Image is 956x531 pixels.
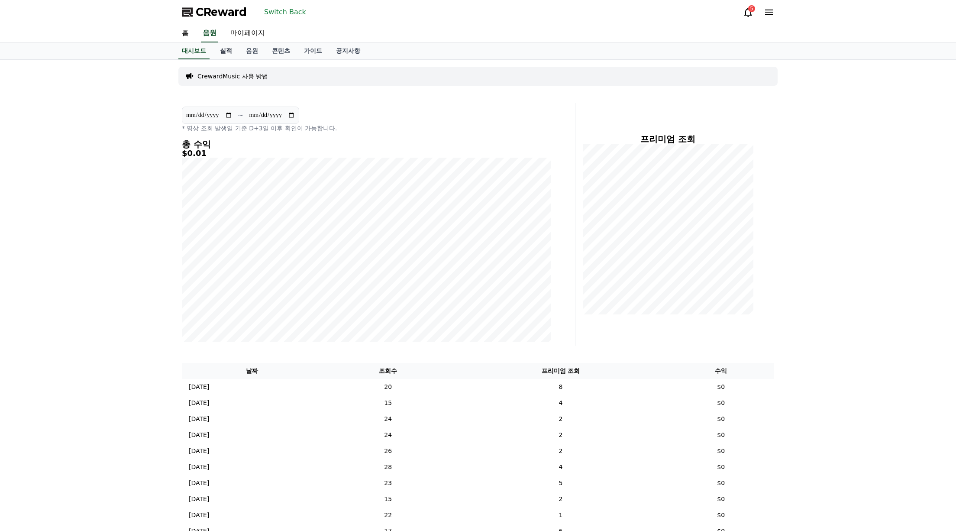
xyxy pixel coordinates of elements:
[582,134,753,144] h4: 프리미엄 조회
[189,495,209,504] p: [DATE]
[323,507,454,523] td: 22
[668,443,774,459] td: $0
[261,5,310,19] button: Switch Back
[668,491,774,507] td: $0
[175,24,196,42] a: 홈
[668,427,774,443] td: $0
[668,395,774,411] td: $0
[743,7,753,17] a: 5
[668,363,774,379] th: 수익
[189,463,209,472] p: [DATE]
[238,110,243,120] p: ~
[182,124,551,133] p: * 영상 조회 발생일 기준 D+3일 이후 확인이 가능합니다.
[454,459,668,475] td: 4
[323,427,454,443] td: 24
[454,395,668,411] td: 4
[189,398,209,408] p: [DATE]
[265,43,297,59] a: 콘텐츠
[223,24,272,42] a: 마이페이지
[189,382,209,392] p: [DATE]
[454,475,668,491] td: 5
[323,395,454,411] td: 15
[323,443,454,459] td: 26
[323,491,454,507] td: 15
[323,459,454,475] td: 28
[668,379,774,395] td: $0
[182,149,551,158] h5: $0.01
[454,443,668,459] td: 2
[323,363,454,379] th: 조회수
[182,139,551,149] h4: 총 수익
[178,43,210,59] a: 대시보드
[201,24,218,42] a: 음원
[189,447,209,456] p: [DATE]
[189,511,209,520] p: [DATE]
[323,379,454,395] td: 20
[197,72,268,81] a: CrewardMusic 사용 방법
[189,431,209,440] p: [DATE]
[213,43,239,59] a: 실적
[454,507,668,523] td: 1
[454,411,668,427] td: 2
[668,411,774,427] td: $0
[323,411,454,427] td: 24
[297,43,329,59] a: 가이드
[454,491,668,507] td: 2
[182,363,323,379] th: 날짜
[668,507,774,523] td: $0
[668,459,774,475] td: $0
[196,5,247,19] span: CReward
[189,414,209,424] p: [DATE]
[748,5,755,12] div: 5
[323,475,454,491] td: 23
[668,475,774,491] td: $0
[454,427,668,443] td: 2
[182,5,247,19] a: CReward
[329,43,367,59] a: 공지사항
[454,363,668,379] th: 프리미엄 조회
[189,479,209,488] p: [DATE]
[239,43,265,59] a: 음원
[454,379,668,395] td: 8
